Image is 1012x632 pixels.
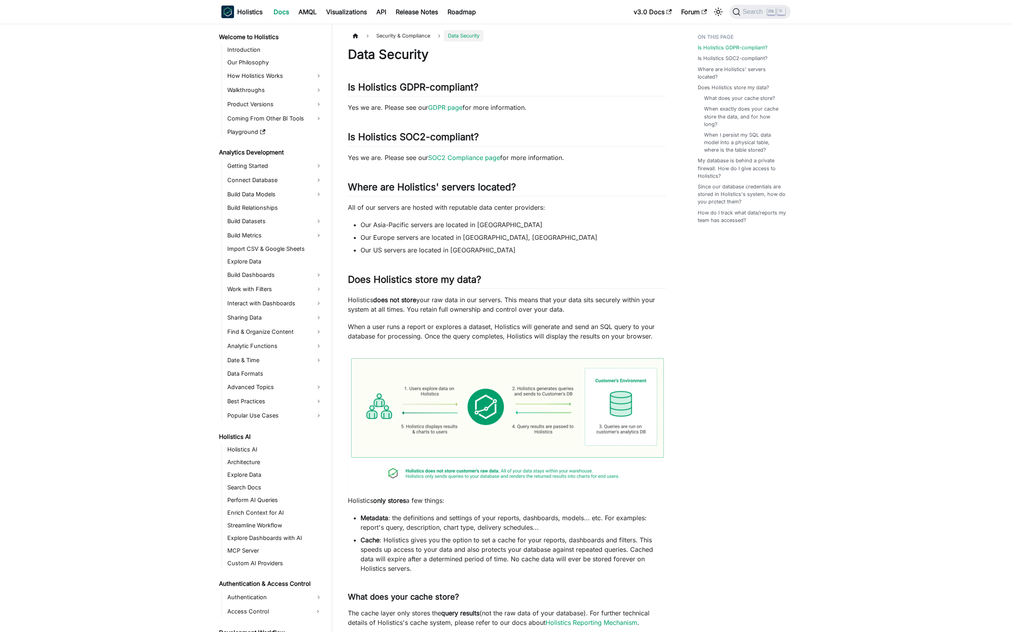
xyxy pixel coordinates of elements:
a: Build Dashboards [225,269,325,281]
a: Analytic Functions [225,340,325,352]
strong: Metadata [361,514,388,522]
strong: only stores [373,497,406,504]
p: Holistics your raw data in our servers. This means that your data sits securely within your syste... [348,295,666,314]
button: Search (Ctrl+K) [729,5,791,19]
a: Forum [676,6,712,18]
a: Connect Database [225,174,325,186]
b: Holistics [237,7,262,17]
a: Search Docs [225,482,325,493]
a: Is Holistics SOC2-compliant? [698,55,768,62]
strong: query results [441,609,480,617]
strong: store [401,296,416,304]
li: : the definitions and settings of your reports, dashboards, models... etc. For examples: report's... [361,513,666,532]
a: Interact with Dashboards [225,297,325,310]
li: Our Europe servers are located in [GEOGRAPHIC_DATA], [GEOGRAPHIC_DATA] [361,233,666,242]
img: Holistics [221,6,234,18]
strong: Cache [361,536,379,544]
nav: Docs sidebar [213,24,332,632]
button: Expand sidebar category 'Access Control' [311,605,325,618]
a: Best Practices [225,395,325,408]
a: Getting Started [225,160,325,172]
a: Is Holistics GDPR-compliant? [698,44,768,51]
a: Analytics Development [217,147,325,158]
a: Explore Data [225,469,325,480]
a: Release Notes [391,6,443,18]
button: Switch between dark and light mode (currently light mode) [712,6,725,18]
p: Yes we are. Please see our for more information. [348,153,666,162]
a: When exactly does your cache store the data, and for how long? [704,105,783,128]
a: GDPR page [428,103,463,111]
p: Yes we are. Please see our for more information. [348,103,666,112]
a: Build Relationships [225,202,325,213]
h2: Does Holistics store my data? [348,274,666,289]
h2: Is Holistics SOC2-compliant? [348,131,666,146]
a: Walkthroughs [225,84,325,96]
h3: What does your cache store? [348,592,666,602]
a: When I persist my SQL data model into a physical table, where is the table stored? [704,131,783,154]
p: When a user runs a report or explores a dataset, Holistics will generate and send an SQL query to... [348,322,666,341]
a: MCP Server [225,545,325,556]
a: Custom AI Providers [225,558,325,569]
a: Build Datasets [225,215,325,228]
a: Data Formats [225,368,325,379]
a: Home page [348,30,363,41]
li: Our Asia-Pacific servers are located in [GEOGRAPHIC_DATA] [361,220,666,229]
p: The cache layer only stores the (not the raw data of your database). For further technical detail... [348,608,666,627]
span: Data Security [444,30,483,41]
a: What does your cache store? [704,94,775,102]
a: Build Data Models [225,188,325,201]
span: Search [740,8,768,15]
a: Sharing Data [225,311,325,324]
strong: does not [373,296,399,304]
a: Authentication [225,591,325,604]
a: Explore Dashboards with AI [225,532,325,544]
a: v3.0 Docs [629,6,676,18]
a: Advanced Topics [225,381,325,393]
a: Perform AI Queries [225,495,325,506]
a: How do I track what data/reports my team has accessed? [698,209,786,224]
a: Enrich Context for AI [225,507,325,518]
a: Our Philosophy [225,57,325,68]
a: Import CSV & Google Sheets [225,243,325,254]
a: Introduction [225,44,325,55]
a: Does Holistics store my data? [698,84,769,91]
a: Holistics AI [225,444,325,455]
a: Where are Holistics' servers located? [698,66,786,81]
a: Explore Data [225,256,325,267]
span: Security & Compliance [372,30,434,41]
a: Build Metrics [225,229,325,242]
a: Roadmap [443,6,481,18]
p: Holistics a few things: [348,496,666,505]
a: Work with Filters [225,283,325,295]
a: Access Control [225,605,311,618]
li: Our US servers are located in [GEOGRAPHIC_DATA] [361,245,666,255]
h2: Where are Holistics' servers located? [348,181,666,196]
h2: Is Holistics GDPR-compliant? [348,81,666,96]
a: HolisticsHolistics [221,6,262,18]
a: SOC2 Compliance page [428,154,500,162]
a: Holistics AI [217,431,325,442]
a: Product Versions [225,98,325,111]
nav: Breadcrumbs [348,30,666,41]
a: Architecture [225,457,325,468]
a: Coming From Other BI Tools [225,112,325,125]
a: Holistics Reporting Mechanism [546,619,637,626]
kbd: K [777,8,785,15]
a: Docs [269,6,294,18]
a: How Holistics Works [225,70,325,82]
a: Find & Organize Content [225,325,325,338]
a: Authentication & Access Control [217,578,325,589]
a: Visualizations [321,6,372,18]
a: Playground [225,126,325,137]
a: Streamline Workflow [225,520,325,531]
h1: Data Security [348,47,666,62]
a: My database is behind a private firewall. How do I give access to Holistics? [698,157,786,180]
a: AMQL [294,6,321,18]
li: : Holistics gives you the option to set a cache for your reports, dashboards and filters. This sp... [361,535,666,573]
p: All of our servers are hosted with reputable data center providers: [348,203,666,212]
a: Since our database credentials are stored in Holistics's system, how do you protect them? [698,183,786,206]
a: Welcome to Holistics [217,32,325,43]
a: Popular Use Cases [225,409,325,422]
a: API [372,6,391,18]
a: Date & Time [225,354,325,367]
